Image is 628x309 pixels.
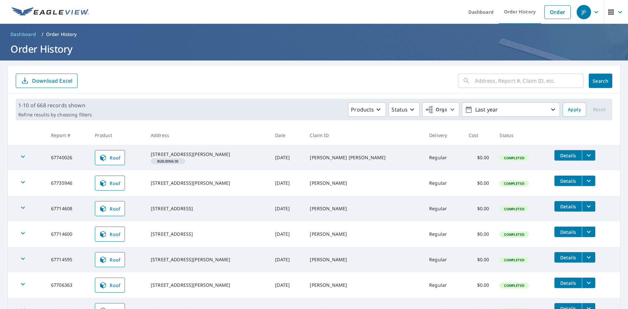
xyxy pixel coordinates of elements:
[558,254,578,261] span: Details
[582,150,595,161] button: filesDropdownBtn-67740026
[95,176,125,191] a: Roof
[90,126,146,145] th: Product
[463,272,495,298] td: $0.00
[425,106,447,114] span: Orgs
[46,247,90,272] td: 67714595
[151,231,265,237] div: [STREET_ADDRESS]
[95,227,125,242] a: Roof
[500,207,528,211] span: Completed
[305,145,424,170] td: [PERSON_NAME] [PERSON_NAME]
[563,102,586,117] button: Apply
[270,126,305,145] th: Date
[305,272,424,298] td: [PERSON_NAME]
[463,196,495,221] td: $0.00
[554,252,582,263] button: detailsBtn-67714595
[463,170,495,196] td: $0.00
[270,247,305,272] td: [DATE]
[424,145,463,170] td: Regular
[46,170,90,196] td: 67735946
[8,29,620,40] nav: breadcrumb
[146,126,270,145] th: Address
[475,72,584,90] input: Address, Report #, Claim ID, etc.
[589,74,612,88] button: Search
[558,203,578,210] span: Details
[95,252,125,267] a: Roof
[18,112,92,118] p: Refine results by choosing filters
[500,181,528,186] span: Completed
[582,176,595,186] button: filesDropdownBtn-67735946
[554,201,582,212] button: detailsBtn-67714608
[582,252,595,263] button: filesDropdownBtn-67714595
[424,196,463,221] td: Regular
[494,126,549,145] th: Status
[422,102,459,117] button: Orgs
[351,106,374,113] p: Products
[392,106,408,113] p: Status
[305,126,424,145] th: Claim ID
[270,272,305,298] td: [DATE]
[42,30,44,38] li: /
[389,102,420,117] button: Status
[463,247,495,272] td: $0.00
[305,247,424,272] td: [PERSON_NAME]
[348,102,386,117] button: Products
[157,160,179,163] em: Building ID
[8,42,620,56] h1: Order History
[8,29,39,40] a: Dashboard
[32,77,72,84] p: Download Excel
[99,205,121,213] span: Roof
[99,154,121,162] span: Roof
[424,247,463,272] td: Regular
[500,258,528,262] span: Completed
[558,229,578,235] span: Details
[151,151,265,158] div: [STREET_ADDRESS][PERSON_NAME]
[424,170,463,196] td: Regular
[95,278,125,293] a: Roof
[46,272,90,298] td: 67706363
[151,256,265,263] div: [STREET_ADDRESS][PERSON_NAME]
[554,278,582,288] button: detailsBtn-67706363
[46,196,90,221] td: 67714608
[577,5,591,19] div: JP
[270,145,305,170] td: [DATE]
[554,227,582,237] button: detailsBtn-67714600
[594,78,607,84] span: Search
[16,74,78,88] button: Download Excel
[270,170,305,196] td: [DATE]
[558,152,578,159] span: Details
[99,256,121,264] span: Roof
[462,102,560,117] button: Last year
[99,179,121,187] span: Roof
[424,221,463,247] td: Regular
[46,221,90,247] td: 67714600
[554,150,582,161] button: detailsBtn-67740026
[500,283,528,288] span: Completed
[463,126,495,145] th: Cost
[554,176,582,186] button: detailsBtn-67735946
[424,272,463,298] td: Regular
[463,221,495,247] td: $0.00
[270,196,305,221] td: [DATE]
[500,156,528,160] span: Completed
[95,201,125,216] a: Roof
[582,278,595,288] button: filesDropdownBtn-67706363
[500,232,528,237] span: Completed
[544,5,571,19] a: Order
[558,280,578,286] span: Details
[46,126,90,145] th: Report #
[151,205,265,212] div: [STREET_ADDRESS]
[46,31,77,38] p: Order History
[46,145,90,170] td: 67740026
[270,221,305,247] td: [DATE]
[18,101,92,109] p: 1-10 of 668 records shown
[12,7,89,17] img: EV Logo
[568,106,581,114] span: Apply
[305,170,424,196] td: [PERSON_NAME]
[305,196,424,221] td: [PERSON_NAME]
[151,282,265,288] div: [STREET_ADDRESS][PERSON_NAME]
[99,230,121,238] span: Roof
[305,221,424,247] td: [PERSON_NAME]
[95,150,125,165] a: Roof
[558,178,578,184] span: Details
[99,281,121,289] span: Roof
